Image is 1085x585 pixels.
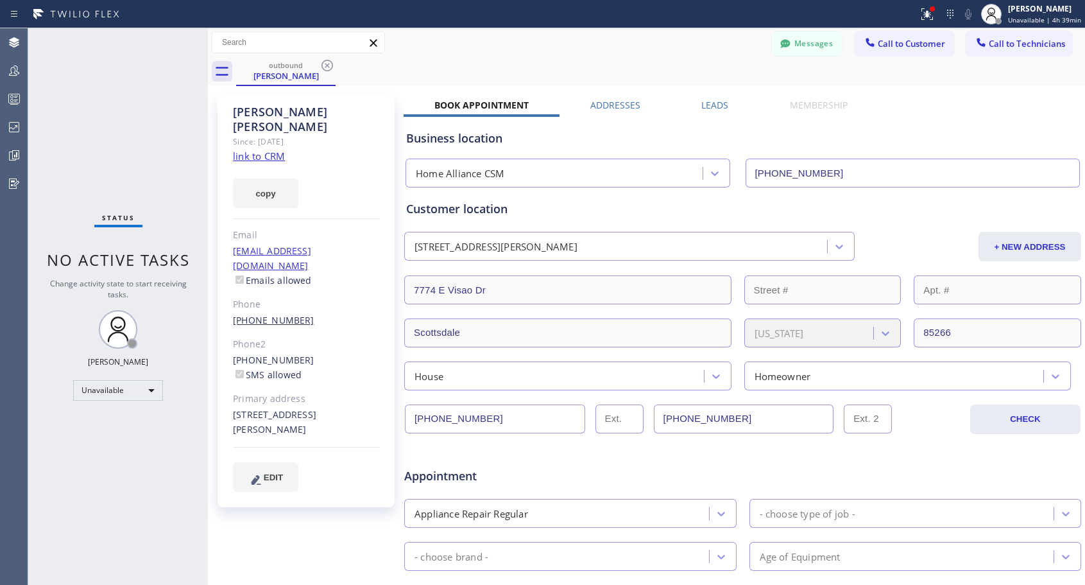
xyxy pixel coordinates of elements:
[878,38,945,49] span: Call to Customer
[844,405,892,433] input: Ext. 2
[1008,15,1081,24] span: Unavailable | 4h 39min
[654,405,834,433] input: Phone Number 2
[233,297,380,312] div: Phone
[233,274,312,286] label: Emails allowed
[233,314,314,326] a: [PHONE_NUMBER]
[914,275,1081,304] input: Apt. #
[406,200,1079,218] div: Customer location
[237,70,334,82] div: [PERSON_NAME]
[406,130,1079,147] div: Business location
[755,369,811,383] div: Homeowner
[233,245,311,272] a: [EMAIL_ADDRESS][DOMAIN_NAME]
[744,275,901,304] input: Street #
[47,249,190,270] span: No active tasks
[233,150,285,162] a: link to CRM
[760,549,841,564] div: Age of Equipment
[212,32,384,53] input: Search
[233,179,298,208] button: copy
[1008,3,1081,14] div: [PERSON_NAME]
[966,31,1072,56] button: Call to Technicians
[855,31,953,56] button: Call to Customer
[772,31,842,56] button: Messages
[595,405,644,433] input: Ext.
[959,5,977,23] button: Mute
[989,38,1065,49] span: Call to Technicians
[434,99,529,111] label: Book Appointment
[414,506,528,521] div: Appliance Repair Regular
[405,405,585,433] input: Phone Number
[102,213,135,222] span: Status
[746,159,1081,188] input: Phone Number
[235,370,244,378] input: SMS allowed
[235,275,244,284] input: Emails allowed
[914,319,1081,347] input: ZIP
[233,392,380,406] div: Primary address
[233,228,380,243] div: Email
[233,462,298,492] button: EDIT
[414,549,488,564] div: - choose brand -
[233,369,302,381] label: SMS allowed
[233,408,380,437] div: [STREET_ADDRESS][PERSON_NAME]
[590,99,640,111] label: Addresses
[264,473,283,482] span: EDIT
[701,99,728,111] label: Leads
[790,99,848,111] label: Membership
[237,60,334,70] div: outbound
[404,319,731,347] input: City
[88,356,148,367] div: [PERSON_NAME]
[760,506,855,521] div: - choose type of job -
[73,380,163,401] div: Unavailable
[233,354,314,366] a: [PHONE_NUMBER]
[414,369,443,383] div: House
[237,57,334,85] div: James Felter
[970,405,1081,434] button: CHECK
[404,275,731,304] input: Address
[50,278,187,300] span: Change activity state to start receiving tasks.
[233,337,380,352] div: Phone2
[416,166,504,181] div: Home Alliance CSM
[404,467,628,485] span: Appointment
[233,134,380,149] div: Since: [DATE]
[233,105,380,134] div: [PERSON_NAME] [PERSON_NAME]
[978,232,1081,261] button: + NEW ADDRESS
[414,240,577,254] div: [STREET_ADDRESS][PERSON_NAME]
